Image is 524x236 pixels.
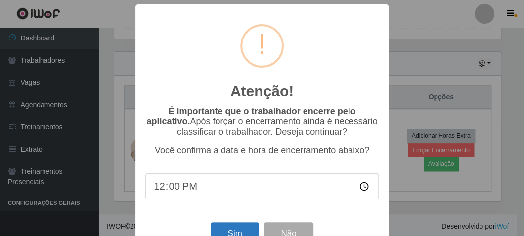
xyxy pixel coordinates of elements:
b: É importante que o trabalhador encerre pelo aplicativo. [146,106,355,126]
h2: Atenção! [230,82,294,100]
p: Você confirma a data e hora de encerramento abaixo? [145,145,379,156]
p: Após forçar o encerramento ainda é necessário classificar o trabalhador. Deseja continuar? [145,106,379,137]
